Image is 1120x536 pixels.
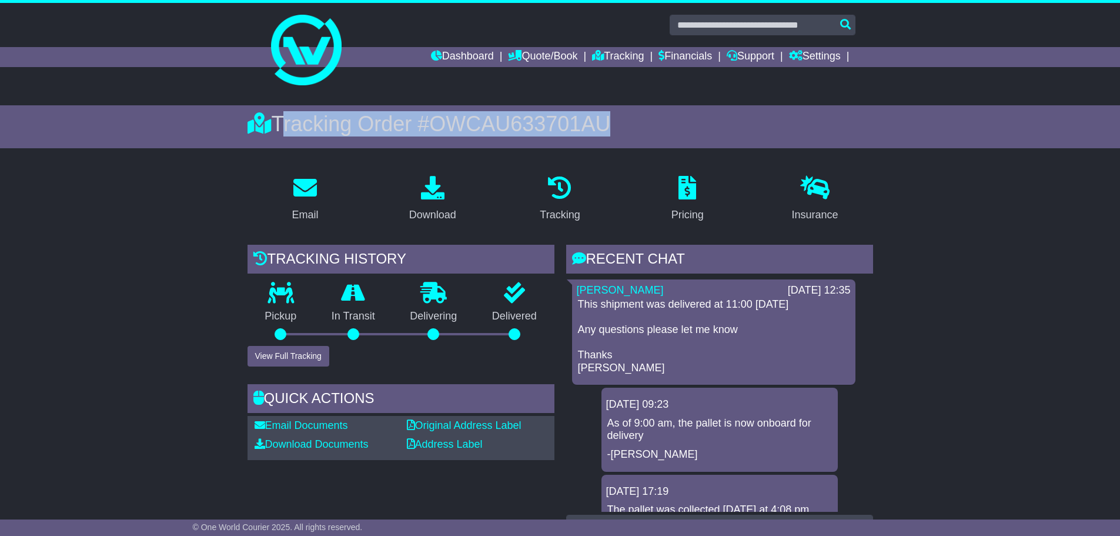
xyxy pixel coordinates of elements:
[788,284,851,297] div: [DATE] 12:35
[193,522,363,532] span: © One World Courier 2025. All rights reserved.
[578,298,850,375] p: This shipment was delivered at 11:00 [DATE] Any questions please let me know Thanks [PERSON_NAME]
[671,207,704,223] div: Pricing
[606,398,833,411] div: [DATE] 09:23
[429,112,610,136] span: OWCAU633701AU
[407,438,483,450] a: Address Label
[784,172,846,227] a: Insurance
[658,47,712,67] a: Financials
[592,47,644,67] a: Tracking
[540,207,580,223] div: Tracking
[606,485,833,498] div: [DATE] 17:19
[407,420,521,431] a: Original Address Label
[248,111,873,137] div: Tracking Order #
[727,47,774,67] a: Support
[284,172,326,227] a: Email
[474,310,554,323] p: Delivered
[607,448,832,461] p: -[PERSON_NAME]
[248,310,315,323] p: Pickup
[248,346,329,367] button: View Full Tracking
[508,47,577,67] a: Quote/Book
[532,172,587,227] a: Tracking
[314,310,393,323] p: In Transit
[409,207,456,223] div: Download
[607,504,832,517] p: The pallet was collected [DATE] at 4:08 pm
[248,384,554,416] div: Quick Actions
[607,417,832,442] p: As of 9:00 am, the pallet is now onboard for delivery
[255,438,369,450] a: Download Documents
[402,172,464,227] a: Download
[393,310,475,323] p: Delivering
[292,207,318,223] div: Email
[566,245,873,277] div: RECENT CHAT
[431,47,494,67] a: Dashboard
[792,207,838,223] div: Insurance
[664,172,711,227] a: Pricing
[789,47,841,67] a: Settings
[255,420,348,431] a: Email Documents
[248,245,554,277] div: Tracking history
[577,284,664,296] a: [PERSON_NAME]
